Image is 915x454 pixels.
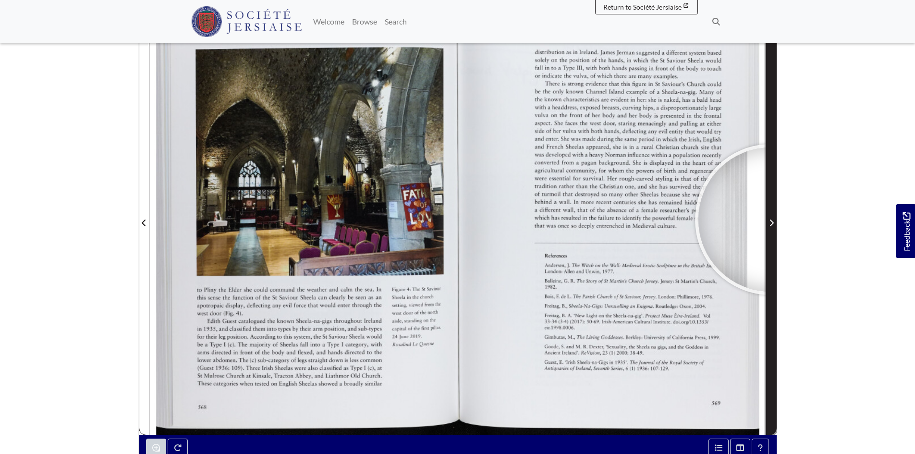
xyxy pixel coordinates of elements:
img: Société Jersiaise [191,6,302,37]
a: Browse [348,12,381,31]
a: Welcome [309,12,348,31]
a: Société Jersiaise logo [191,4,302,39]
span: Feedback [901,212,912,251]
a: Search [381,12,411,31]
a: Would you like to provide feedback? [896,204,915,258]
span: Return to Société Jersiaise [603,3,682,11]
